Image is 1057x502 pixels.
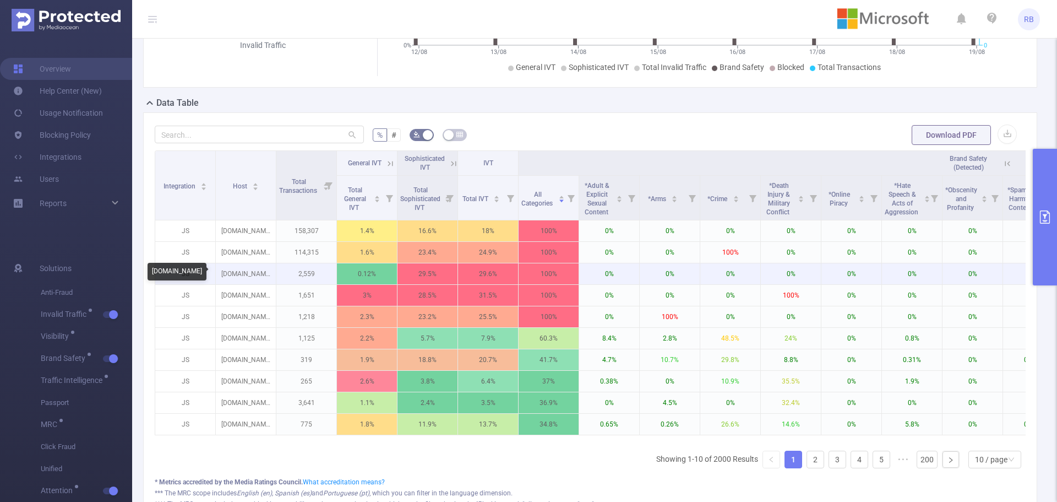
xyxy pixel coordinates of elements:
i: icon: caret-up [733,194,739,197]
p: 36.9% [519,392,579,413]
p: JS [155,414,215,435]
p: 1.9% [337,349,397,370]
span: *Hate Speech & Acts of Aggression [885,182,920,216]
i: icon: caret-down [859,198,865,201]
img: Protected Media [12,9,121,31]
div: 10 / page [975,451,1007,468]
p: 13.7% [458,414,518,435]
span: ••• [895,451,912,468]
p: 0% [700,306,760,327]
span: # [391,131,396,139]
li: Showing 1-10 of 2000 Results [656,451,758,468]
span: General IVT [516,63,555,72]
tspan: 0% [404,42,411,49]
p: [DOMAIN_NAME] [216,263,276,284]
input: Search... [155,126,364,143]
p: 0% [942,371,1002,392]
p: 26.6% [700,414,760,435]
a: Integrations [13,146,81,168]
p: 24.9% [458,242,518,263]
p: [DOMAIN_NAME] [216,242,276,263]
p: 0% [882,263,942,284]
p: 0% [700,285,760,306]
b: * Metrics accredited by the Media Ratings Council. [155,478,303,486]
p: [DOMAIN_NAME] [216,220,276,241]
tspan: 13/08 [491,48,506,56]
p: 265 [276,371,336,392]
span: Total General IVT [344,186,366,212]
h2: Data Table [156,96,199,110]
p: 32.4% [761,392,821,413]
p: 23.4% [397,242,457,263]
span: Total Sophisticated IVT [400,186,440,212]
p: 18% [458,220,518,241]
span: RB [1024,8,1034,30]
p: 319 [276,349,336,370]
tspan: 14/08 [570,48,586,56]
p: 0% [640,242,700,263]
li: 2 [807,451,824,468]
div: Sort [981,194,988,201]
i: Filter menu [624,176,639,220]
i: icon: caret-up [798,194,804,197]
span: Host [233,182,249,190]
p: 0.31% [882,349,942,370]
span: *Crime [707,195,729,203]
p: 0% [821,414,881,435]
li: 5 [873,451,890,468]
span: Brand Safety (Detected) [950,155,987,171]
i: icon: caret-down [558,198,564,201]
p: 0% [640,285,700,306]
p: 2,559 [276,263,336,284]
p: [DOMAIN_NAME] [216,328,276,349]
i: icon: caret-up [859,194,865,197]
p: 0% [942,242,1002,263]
p: 5.8% [882,414,942,435]
p: 0% [700,220,760,241]
tspan: 16/08 [729,48,745,56]
p: JS [155,220,215,241]
p: 3.5% [458,392,518,413]
p: 0% [942,220,1002,241]
p: 0% [942,306,1002,327]
p: 18.8% [397,349,457,370]
tspan: 0 [984,42,987,49]
p: 0% [700,263,760,284]
i: icon: caret-up [558,194,564,197]
p: 100% [519,263,579,284]
p: 29.6% [458,263,518,284]
p: 48.5% [700,328,760,349]
a: 2 [807,451,824,468]
p: JS [155,306,215,327]
span: Sophisticated IVT [405,155,445,171]
p: 100% [519,285,579,306]
p: 0% [942,285,1002,306]
a: 3 [829,451,846,468]
i: icon: caret-up [494,194,500,197]
p: 16.6% [397,220,457,241]
p: 6.4% [458,371,518,392]
a: Usage Notification [13,102,103,124]
p: 0% [821,328,881,349]
i: Filter menu [684,176,700,220]
p: 1,651 [276,285,336,306]
p: 1.9% [882,371,942,392]
i: icon: down [1008,456,1015,464]
a: Blocking Policy [13,124,91,146]
div: Sort [252,181,259,188]
p: JS [155,285,215,306]
p: 3.8% [397,371,457,392]
tspan: 17/08 [809,48,825,56]
div: Sort [798,194,804,201]
span: Sophisticated IVT [569,63,629,72]
p: 2.6% [337,371,397,392]
p: 0% [640,371,700,392]
i: icon: left [768,456,775,463]
a: Users [13,168,59,190]
a: What accreditation means? [303,478,385,486]
p: 100% [519,306,579,327]
p: 0% [942,349,1002,370]
span: Click Fraud [41,436,132,458]
p: 158,307 [276,220,336,241]
p: 0% [821,263,881,284]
